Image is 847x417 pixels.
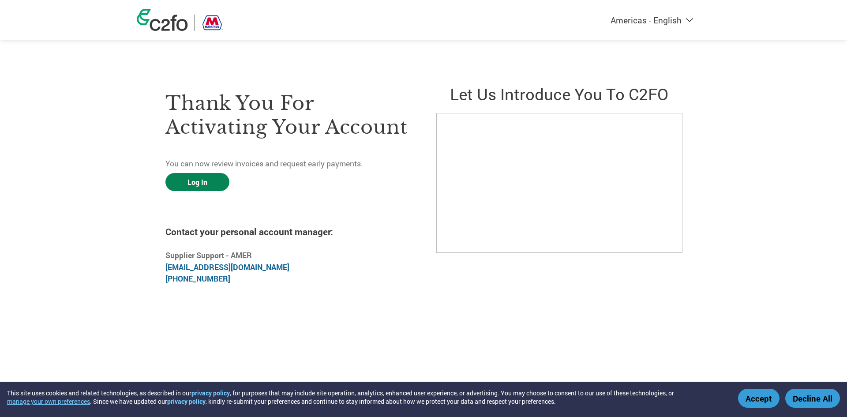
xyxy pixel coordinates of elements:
a: privacy policy [167,397,206,406]
a: privacy policy [191,389,230,397]
b: Supplier Support - AMER [165,250,252,260]
button: Accept [738,389,780,408]
img: Marathon Petroleum [202,15,223,31]
p: You can now review invoices and request early payments. [165,158,411,169]
h3: Thank you for activating your account [165,91,411,139]
a: [PHONE_NUMBER] [165,274,230,284]
iframe: C2FO Introduction Video [436,113,682,253]
h4: Contact your personal account manager: [165,225,411,238]
button: manage your own preferences [7,397,90,406]
img: c2fo logo [137,9,188,31]
a: Log In [165,173,229,191]
a: [EMAIL_ADDRESS][DOMAIN_NAME] [165,262,289,272]
button: Decline All [785,389,840,408]
h2: Let us introduce you to C2FO [436,83,682,105]
div: This site uses cookies and related technologies, as described in our , for purposes that may incl... [7,389,725,406]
